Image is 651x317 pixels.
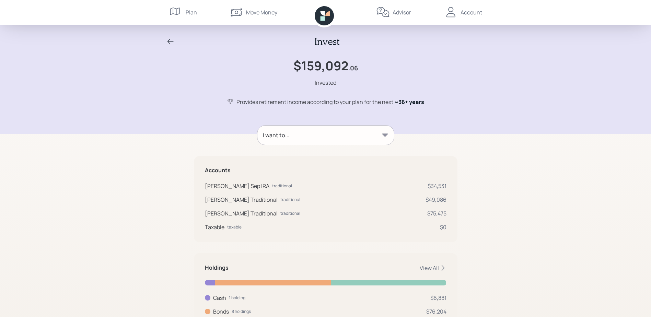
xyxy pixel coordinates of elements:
[263,131,289,139] div: I want to...
[205,167,446,174] h5: Accounts
[461,8,482,16] div: Account
[205,182,269,190] div: [PERSON_NAME] Sep IRA
[205,196,278,204] div: [PERSON_NAME] Traditional
[205,209,278,218] div: [PERSON_NAME] Traditional
[272,183,292,189] div: traditional
[348,64,358,72] h4: .06
[246,8,277,16] div: Move Money
[280,210,300,216] div: traditional
[315,79,336,87] div: Invested
[236,98,424,106] div: Provides retirement income according to your plan for the next
[213,307,229,316] div: Bonds
[205,223,224,231] div: Taxable
[232,308,251,315] div: 8 holdings
[428,182,446,190] div: $34,531
[205,265,229,271] h5: Holdings
[229,295,245,301] div: 1 holding
[430,294,446,302] div: $6,881
[280,197,300,203] div: traditional
[314,36,339,47] h2: Invest
[213,294,226,302] div: Cash
[394,98,424,106] span: ~ 36+ years
[426,307,446,316] div: $76,204
[293,58,348,73] h1: $159,092
[427,209,446,218] div: $75,475
[426,196,446,204] div: $49,086
[227,224,242,230] div: taxable
[420,264,446,272] div: View All
[393,8,411,16] div: Advisor
[440,223,446,231] div: $0
[186,8,197,16] div: Plan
